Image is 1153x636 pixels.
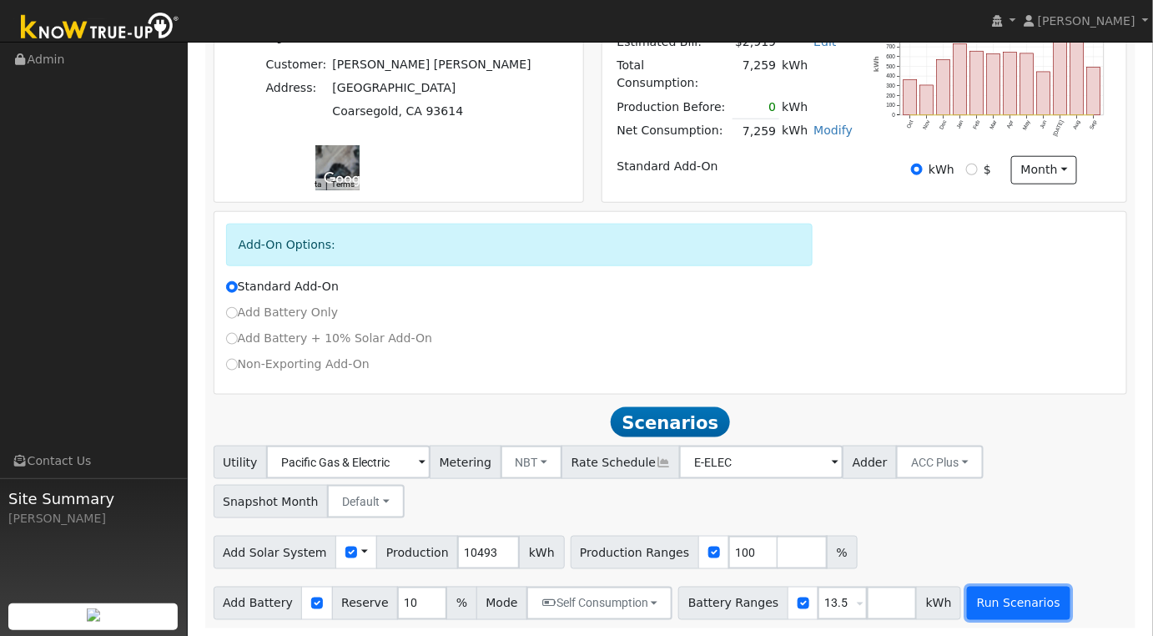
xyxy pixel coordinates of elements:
[331,179,355,189] a: Terms (opens in new tab)
[226,307,238,319] input: Add Battery Only
[87,608,100,622] img: retrieve
[526,587,672,620] button: Self Consumption
[1054,23,1067,115] rect: onclick=""
[571,536,699,569] span: Production Ranges
[886,63,895,69] text: 500
[330,100,534,124] td: Coarsegold, CA 93614
[929,161,954,179] label: kWh
[955,119,964,130] text: Jan
[1076,114,1079,117] circle: onclick=""
[733,119,779,144] td: 7,259
[905,120,914,130] text: Oct
[266,27,390,43] u: System Details
[959,114,962,117] circle: onclick=""
[446,587,476,620] span: %
[226,304,339,321] label: Add Battery Only
[886,73,895,79] text: 400
[376,536,458,569] span: Production
[330,76,534,99] td: [GEOGRAPHIC_DATA]
[1026,114,1029,117] circle: onclick=""
[8,510,179,527] div: [PERSON_NAME]
[827,536,857,569] span: %
[976,114,979,117] circle: onclick=""
[896,446,984,479] button: ACC Plus
[904,80,917,115] rect: onclick=""
[614,119,733,144] td: Net Consumption:
[226,281,238,293] input: Standard Add-On
[886,103,895,109] text: 100
[1072,119,1082,131] text: Aug
[939,119,949,131] text: Dec
[893,113,896,119] text: 0
[1020,54,1034,116] rect: onclick=""
[266,446,430,479] input: Select a Utility
[926,114,929,117] circle: onclick=""
[561,446,680,479] span: Rate Schedule
[970,52,984,116] rect: onclick=""
[501,446,563,479] button: NBT
[8,487,179,510] span: Site Summary
[937,60,950,115] rect: onclick=""
[226,330,433,347] label: Add Battery + 10% Solar Add-On
[873,57,880,73] text: kWh
[327,485,405,518] button: Default
[679,446,843,479] input: Select a Rate Schedule
[987,54,1000,115] rect: onclick=""
[916,587,961,620] span: kWh
[1011,156,1077,184] button: month
[263,76,330,99] td: Address:
[984,161,991,179] label: $
[989,119,998,131] text: Mar
[430,446,501,479] span: Metering
[614,54,733,95] td: Total Consumption:
[1043,114,1045,117] circle: onclick=""
[611,407,730,437] span: Scenarios
[993,114,995,117] circle: onclick=""
[733,54,779,95] td: 7,259
[813,124,853,137] a: Modify
[886,83,895,89] text: 300
[1037,73,1050,116] rect: onclick=""
[1010,114,1012,117] circle: onclick=""
[263,53,330,76] td: Customer:
[967,587,1070,620] button: Run Scenarios
[911,164,923,175] input: kWh
[1093,114,1095,117] circle: onclick=""
[922,119,932,131] text: Nov
[226,224,813,266] div: Add-On Options:
[779,119,811,144] td: kWh
[1006,119,1016,130] text: Apr
[320,169,375,190] img: Google
[226,359,238,371] input: Non-Exporting Add-On
[886,44,895,50] text: 700
[226,356,370,373] label: Non-Exporting Add-On
[1089,119,1099,131] text: Sep
[1087,68,1100,116] rect: onclick=""
[972,119,981,130] text: Feb
[943,114,945,117] circle: onclick=""
[886,93,895,98] text: 200
[476,587,527,620] span: Mode
[678,587,788,620] span: Battery Ranges
[330,53,534,76] td: [PERSON_NAME] [PERSON_NAME]
[954,44,967,115] rect: onclick=""
[13,9,188,47] img: Know True-Up
[320,169,375,190] a: Open this area in Google Maps (opens a new window)
[733,95,779,119] td: 0
[909,114,912,117] circle: onclick=""
[614,154,856,178] td: Standard Add-On
[214,536,337,569] span: Add Solar System
[226,333,238,345] input: Add Battery + 10% Solar Add-On
[1022,119,1033,132] text: May
[1004,53,1017,115] rect: onclick=""
[779,95,811,119] td: kWh
[214,446,268,479] span: Utility
[332,587,399,620] span: Reserve
[886,54,895,60] text: 600
[1060,114,1062,117] circle: onclick=""
[614,95,733,119] td: Production Before:
[226,278,339,295] label: Standard Add-On
[920,86,934,116] rect: onclick=""
[1070,34,1084,116] rect: onclick=""
[519,536,564,569] span: kWh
